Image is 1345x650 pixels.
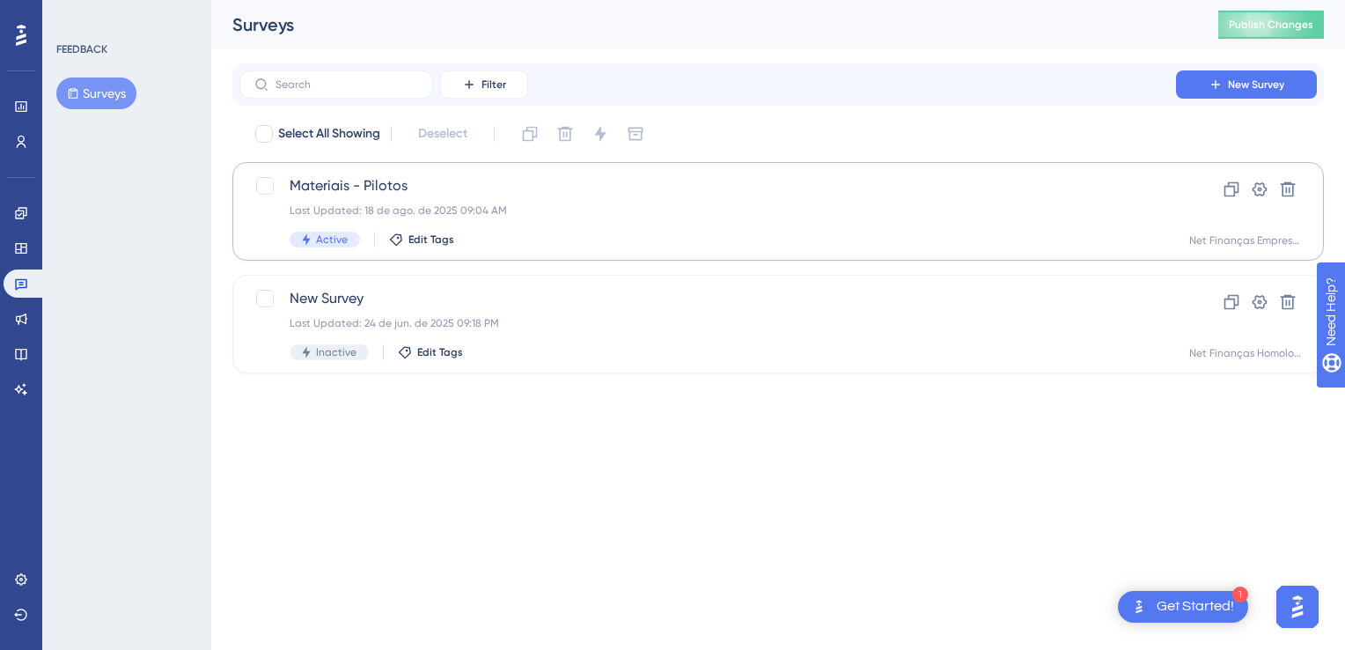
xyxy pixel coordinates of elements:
[1157,597,1234,617] div: Get Started!
[278,123,380,144] span: Select All Showing
[1118,591,1248,623] div: Open Get Started! checklist, remaining modules: 1
[1189,346,1302,360] div: Net Finanças Homologação
[290,175,1126,196] span: Materiais - Pilotos
[481,78,506,92] span: Filter
[276,78,418,91] input: Search
[1228,78,1284,92] span: New Survey
[290,288,1126,309] span: New Survey
[1128,596,1150,617] img: launcher-image-alternative-text
[417,345,463,359] span: Edit Tags
[316,233,348,247] span: Active
[1229,18,1313,32] span: Publish Changes
[1189,233,1302,247] div: Net Finanças Empresarial
[41,4,110,26] span: Need Help?
[1232,587,1248,602] div: 1
[1271,580,1324,633] iframe: UserGuiding AI Assistant Launcher
[440,70,528,99] button: Filter
[232,12,1174,37] div: Surveys
[1218,11,1324,39] button: Publish Changes
[402,118,483,150] button: Deselect
[398,345,463,359] button: Edit Tags
[316,345,356,359] span: Inactive
[389,233,454,247] button: Edit Tags
[290,316,1126,330] div: Last Updated: 24 de jun. de 2025 09:18 PM
[56,78,136,109] button: Surveys
[408,233,454,247] span: Edit Tags
[290,203,1126,218] div: Last Updated: 18 de ago. de 2025 09:04 AM
[56,42,107,56] div: FEEDBACK
[418,123,467,144] span: Deselect
[1176,70,1317,99] button: New Survey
